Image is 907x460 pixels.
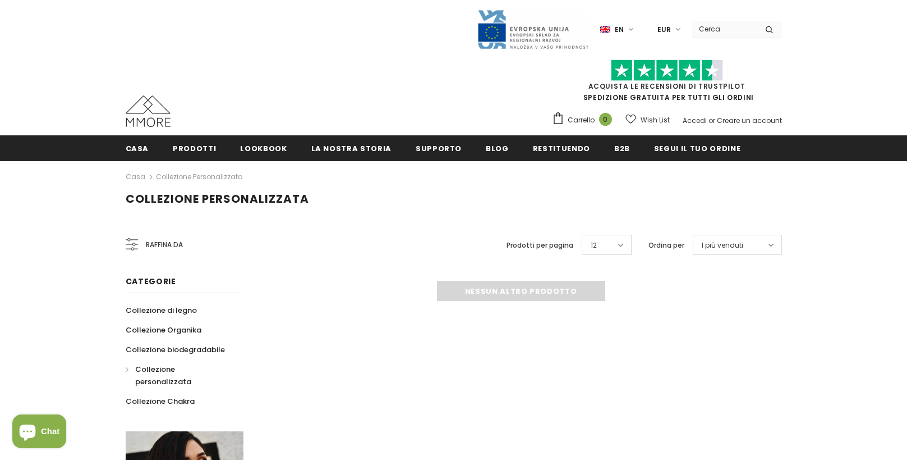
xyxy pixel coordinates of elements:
span: 0 [599,113,612,126]
span: supporto [416,143,462,154]
span: en [615,24,624,35]
a: Lookbook [240,135,287,161]
span: Segui il tuo ordine [654,143,740,154]
img: Fidati di Pilot Stars [611,60,723,81]
img: Javni Razpis [477,9,589,50]
a: Collezione Chakra [126,391,195,411]
span: 12 [591,240,597,251]
span: Wish List [641,115,670,126]
a: Prodotti [173,135,216,161]
img: Casi MMORE [126,95,171,127]
a: Collezione personalizzata [156,172,243,181]
a: Collezione di legno [126,300,197,320]
span: B2B [614,143,630,154]
a: Casa [126,135,149,161]
span: Collezione personalizzata [135,364,191,387]
span: Categorie [126,276,176,287]
a: Accedi [683,116,707,125]
a: Segui il tuo ordine [654,135,740,161]
span: Collezione Chakra [126,396,195,407]
a: Collezione Organika [126,320,201,340]
span: Blog [486,143,509,154]
a: Carrello 0 [552,112,618,129]
img: i-lang-1.png [600,25,610,34]
a: Collezione biodegradabile [126,340,225,359]
span: Raffina da [146,239,183,251]
a: Acquista le recensioni di TrustPilot [588,81,745,91]
span: Casa [126,143,149,154]
inbox-online-store-chat: Shopify online store chat [9,415,70,451]
span: EUR [657,24,671,35]
a: Restituendo [533,135,590,161]
a: Blog [486,135,509,161]
a: La nostra storia [311,135,392,161]
span: Collezione Organika [126,325,201,335]
span: Collezione biodegradabile [126,344,225,355]
span: Lookbook [240,143,287,154]
a: B2B [614,135,630,161]
label: Prodotti per pagina [507,240,573,251]
span: La nostra storia [311,143,392,154]
span: Collezione personalizzata [126,191,309,207]
input: Search Site [692,21,757,37]
span: SPEDIZIONE GRATUITA PER TUTTI GLI ORDINI [552,65,782,102]
span: or [708,116,715,125]
span: Prodotti [173,143,216,154]
span: I più venduti [702,240,743,251]
span: Restituendo [533,143,590,154]
a: Creare un account [717,116,782,125]
a: Collezione personalizzata [126,359,231,391]
label: Ordina per [648,240,684,251]
a: Casa [126,170,145,184]
a: Wish List [625,110,670,130]
a: supporto [416,135,462,161]
span: Collezione di legno [126,305,197,316]
a: Javni Razpis [477,24,589,34]
span: Carrello [568,115,595,126]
